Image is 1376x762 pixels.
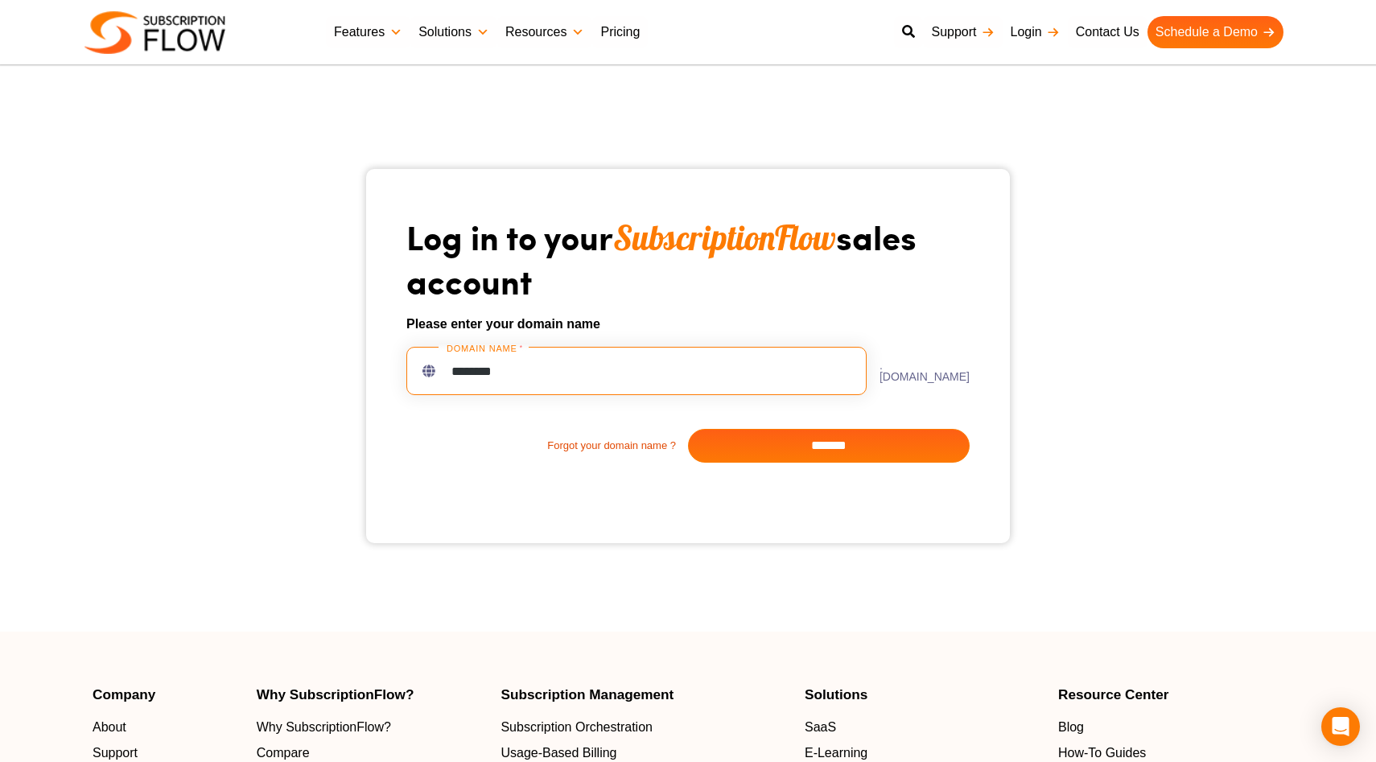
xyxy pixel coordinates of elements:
h4: Company [93,688,241,702]
span: Blog [1058,718,1084,737]
a: Resources [497,16,592,48]
a: Solutions [410,16,497,48]
span: SaaS [805,718,836,737]
span: About [93,718,126,737]
a: Pricing [592,16,648,48]
a: SaaS [805,718,1042,737]
h1: Log in to your sales account [406,216,970,302]
a: Schedule a Demo [1147,16,1283,48]
a: Subscription Orchestration [501,718,789,737]
span: Why SubscriptionFlow? [257,718,391,737]
img: Subscriptionflow [84,11,225,54]
a: Login [1003,16,1068,48]
a: About [93,718,241,737]
a: Features [326,16,410,48]
h4: Solutions [805,688,1042,702]
h4: Why SubscriptionFlow? [257,688,485,702]
a: Why SubscriptionFlow? [257,718,485,737]
a: Contact Us [1068,16,1147,48]
span: SubscriptionFlow [613,216,836,259]
h6: Please enter your domain name [406,315,970,334]
span: Subscription Orchestration [501,718,653,737]
a: Blog [1058,718,1283,737]
div: Open Intercom Messenger [1321,707,1360,746]
a: Support [923,16,1002,48]
label: .[DOMAIN_NAME] [867,360,970,382]
a: Forgot your domain name ? [406,438,688,454]
h4: Resource Center [1058,688,1283,702]
h4: Subscription Management [501,688,789,702]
